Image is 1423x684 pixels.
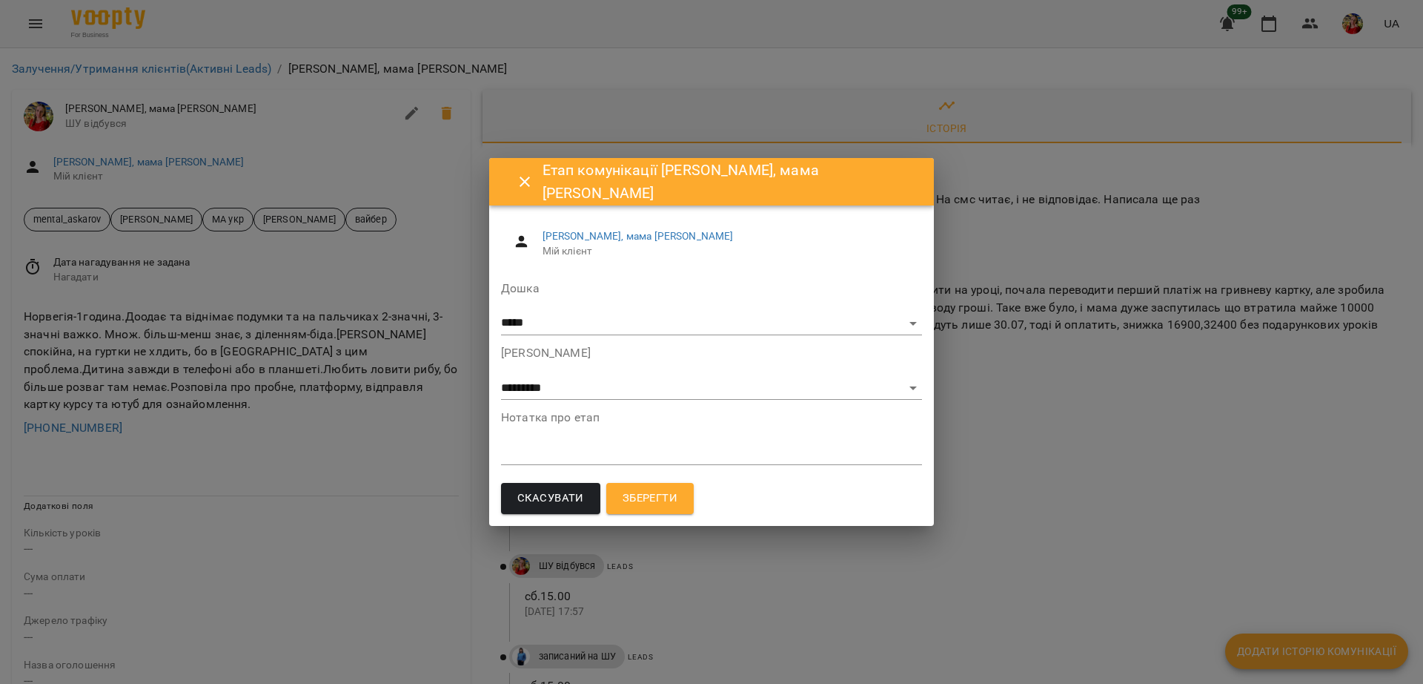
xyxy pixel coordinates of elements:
a: [PERSON_NAME], мама [PERSON_NAME] [543,230,734,242]
h6: Етап комунікації [PERSON_NAME], мама [PERSON_NAME] [543,159,916,205]
button: Close [507,164,543,200]
label: [PERSON_NAME] [501,347,922,359]
label: Дошка [501,283,922,295]
span: Зберегти [623,489,677,508]
label: Нотатка про етап [501,412,922,424]
button: Скасувати [501,483,600,514]
button: Зберегти [606,483,694,514]
span: Мій клієнт [543,244,910,259]
span: Скасувати [517,489,584,508]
